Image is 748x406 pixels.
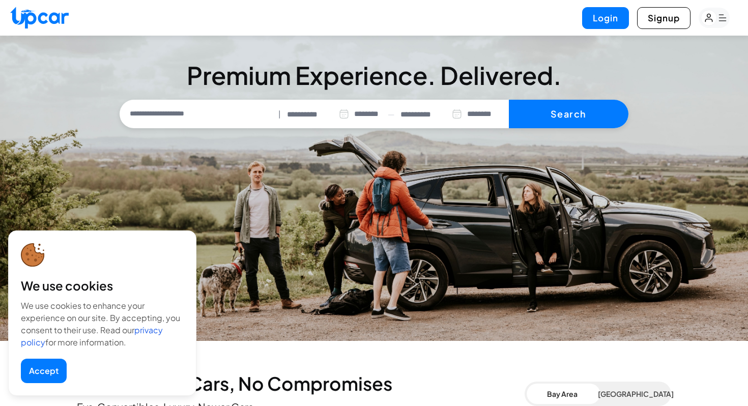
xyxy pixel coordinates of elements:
button: Search [509,100,628,128]
button: Signup [637,7,691,29]
img: cookie-icon.svg [21,243,45,267]
button: Accept [21,359,67,383]
span: — [388,108,394,120]
h2: Handpicked Cars, No Compromises [77,373,525,394]
button: Bay Area [527,384,598,404]
span: | [278,108,281,120]
button: Login [582,7,629,29]
div: We use cookies to enhance your experience on our site. By accepting, you consent to their use. Re... [21,300,184,349]
img: Upcar Logo [10,7,69,28]
div: We use cookies [21,277,184,294]
button: [GEOGRAPHIC_DATA] [598,384,669,404]
h3: Premium Experience. Delivered. [120,63,628,88]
